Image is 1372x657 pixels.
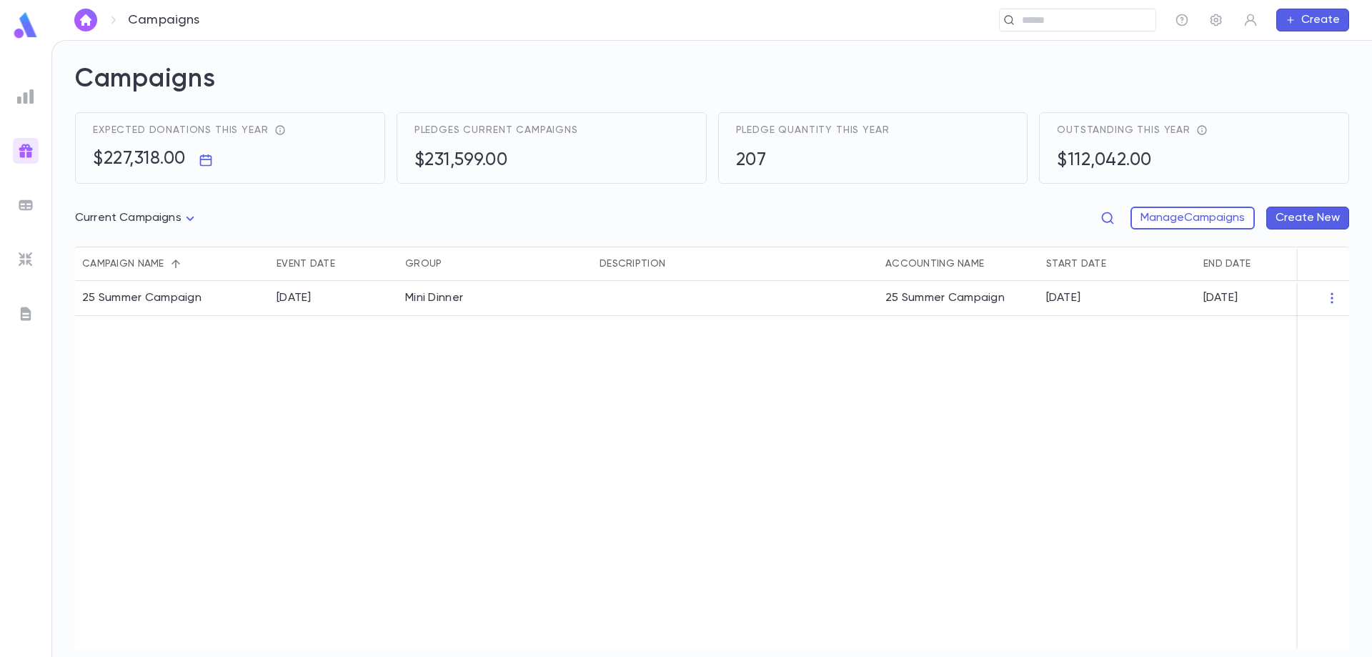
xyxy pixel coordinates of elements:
div: Current Campaigns [75,204,199,232]
div: Event Date [277,247,335,281]
img: logo [11,11,40,39]
span: Expected donations this year [93,124,269,136]
img: reports_grey.c525e4749d1bce6a11f5fe2a8de1b229.svg [17,88,34,105]
div: End Date [1203,247,1251,281]
img: home_white.a664292cf8c1dea59945f0da9f25487c.svg [77,14,94,26]
div: 4/11/2025 [277,291,312,305]
img: letters_grey.7941b92b52307dd3b8a917253454ce1c.svg [17,305,34,322]
img: batches_grey.339ca447c9d9533ef1741baa751efc33.svg [17,197,34,214]
button: Sort [1106,252,1129,275]
div: Accounting Name [885,247,984,281]
h5: $227,318.00 [93,149,186,170]
h5: 207 [736,150,767,172]
div: 25 Summer Campaign [878,281,1039,316]
div: Group [405,247,442,281]
h5: $112,042.00 [1057,150,1152,172]
button: Sort [665,252,688,275]
div: End Date [1196,247,1353,281]
div: Campaign name [75,247,269,281]
div: Campaign name [82,247,164,281]
span: Pledge quantity this year [736,124,890,136]
div: Event Date [269,247,398,281]
div: reflects total pledges + recurring donations expected throughout the year [269,124,286,136]
div: total receivables - total income [1190,124,1208,136]
div: Accounting Name [878,247,1039,281]
button: Create New [1266,207,1349,229]
h5: $231,599.00 [414,150,508,172]
button: Create [1276,9,1349,31]
button: Sort [442,252,464,275]
span: Outstanding this year [1057,124,1190,136]
h2: Campaigns [75,64,1349,112]
img: imports_grey.530a8a0e642e233f2baf0ef88e8c9fcb.svg [17,251,34,268]
img: campaigns_gradient.17ab1fa96dd0f67c2e976ce0b3818124.svg [17,142,34,159]
button: Sort [984,252,1007,275]
div: Mini Dinner [405,291,463,305]
button: Sort [164,252,187,275]
div: Start Date [1046,247,1106,281]
button: Sort [1251,252,1273,275]
p: Campaigns [128,12,200,28]
span: Current Campaigns [75,212,182,224]
div: 25 Summer Campaign [82,291,202,305]
p: [DATE] [1203,291,1238,305]
div: Group [398,247,592,281]
div: Start Date [1039,247,1196,281]
p: [DATE] [1046,291,1080,305]
button: ManageCampaigns [1130,207,1255,229]
span: Pledges current campaigns [414,124,578,136]
button: Sort [335,252,358,275]
div: Description [600,247,665,281]
div: Description [592,247,878,281]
